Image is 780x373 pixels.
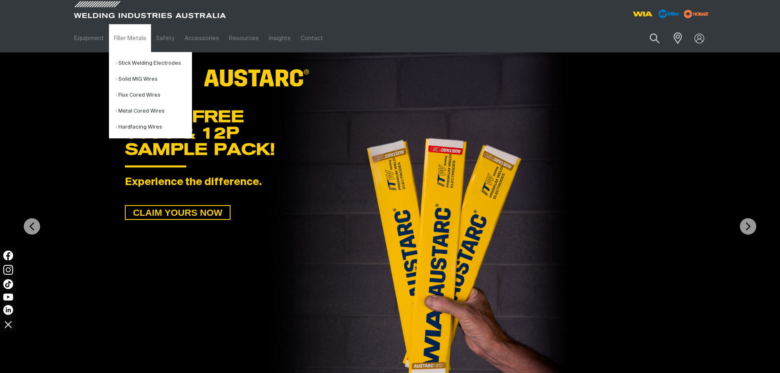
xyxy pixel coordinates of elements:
[109,52,192,138] ul: Filler Metals Submenu
[125,176,655,189] div: Experience the difference.
[740,218,756,235] img: NextArrow
[151,24,179,52] a: Safety
[115,103,192,119] a: Metal Cored Wires
[109,24,151,52] a: Filler Metals
[69,24,109,52] a: Equipment
[115,119,192,135] a: Hardfacing Wires
[24,218,40,235] img: PrevArrow
[126,205,230,220] span: CLAIM YOURS NOW
[3,305,13,315] img: LinkedIn
[1,317,15,331] img: hide socials
[681,8,711,20] img: miller
[3,251,13,260] img: Facebook
[296,24,328,52] a: Contact
[180,24,224,52] a: Accessories
[125,205,231,220] a: CLAIM YOURS NOW
[641,29,669,48] button: Search products
[224,24,264,52] a: Resources
[115,71,192,87] a: Solid MIG Wires
[264,24,295,52] a: Insights
[3,265,13,275] img: Instagram
[3,279,13,289] img: TikTok
[125,108,655,157] div: GET A FREE 16TC & 12P SAMPLE PACK!
[115,87,192,103] a: Flux Cored Wires
[115,55,192,71] a: Stick Welding Electrodes
[69,24,551,52] nav: Main
[3,294,13,301] img: YouTube
[630,29,668,48] input: Product name or item number...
